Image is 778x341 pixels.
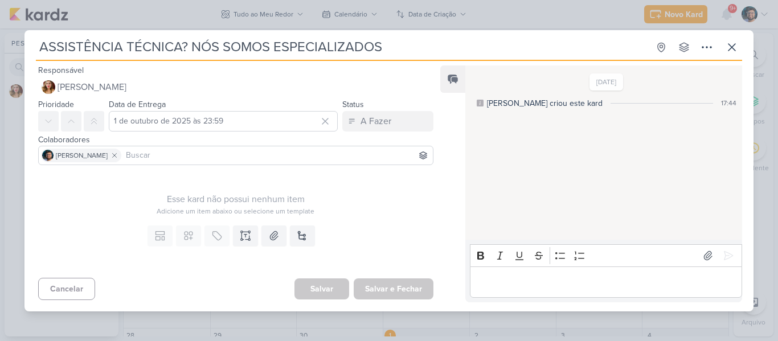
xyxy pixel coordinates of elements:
[470,266,742,298] div: Editor editing area: main
[38,77,433,97] button: [PERSON_NAME]
[342,111,433,132] button: A Fazer
[721,98,736,108] div: 17:44
[56,150,108,161] span: [PERSON_NAME]
[109,100,166,109] label: Data de Entrega
[109,111,338,132] input: Select a date
[38,100,74,109] label: Prioridade
[342,100,364,109] label: Status
[42,150,54,161] img: Eduardo Pinheiro
[38,192,433,206] div: Esse kard não possui nenhum item
[36,37,649,57] input: Kard Sem Título
[38,65,84,75] label: Responsável
[487,97,603,109] div: [PERSON_NAME] criou este kard
[38,206,433,216] div: Adicione um item abaixo ou selecione um template
[361,114,391,128] div: A Fazer
[58,80,126,94] span: [PERSON_NAME]
[124,149,431,162] input: Buscar
[42,80,55,94] img: Thaís Leite
[470,244,742,266] div: Editor toolbar
[38,134,433,146] div: Colaboradores
[38,278,95,300] button: Cancelar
